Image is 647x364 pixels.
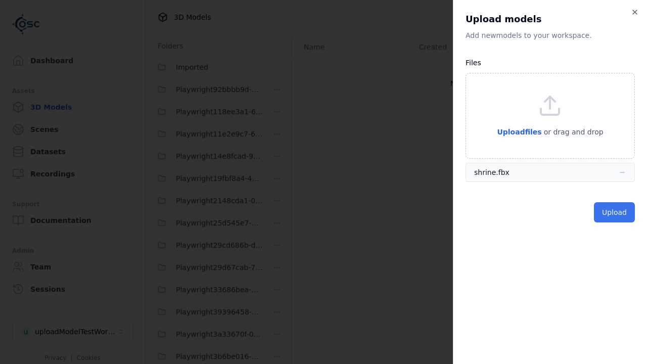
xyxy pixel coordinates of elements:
[466,30,635,40] p: Add new model s to your workspace.
[474,167,510,177] div: shrine.fbx
[466,59,481,67] label: Files
[594,202,635,222] button: Upload
[497,128,541,136] span: Upload files
[542,126,604,138] p: or drag and drop
[466,12,635,26] h2: Upload models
